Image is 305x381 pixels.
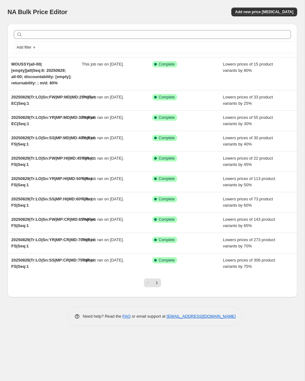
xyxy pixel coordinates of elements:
[159,156,175,161] span: Complete
[159,115,175,120] span: Complete
[82,135,124,140] span: This job ran on [DATE].
[82,115,124,120] span: This job ran on [DATE].
[11,115,96,126] span: 20250829|Tr:LO|Sn:YR|MP:MD|MD:30%|Ret: EC|Seq:1
[82,258,124,262] span: This job ran on [DATE].
[223,62,273,73] span: Lowers prices of 15 product variants by 80%
[11,95,97,106] span: 20250829|Tr:LO|Sn:FW|MP:MD|MD:25%|Ret: EC|Seq:1
[223,156,273,167] span: Lowers prices of 22 product variants by 45%
[11,197,93,208] span: 20250829|Tr:LO|Sn:SS|MP:HI|MD:60%|Ret: FS|Seq:1
[82,217,124,222] span: This job ran on [DATE].
[82,156,124,161] span: This job ran on [DATE].
[144,278,161,287] nav: Pagination
[223,176,275,187] span: Lowers prices of 113 product variants by 50%
[223,197,273,208] span: Lowers prices of 73 product variants by 60%
[11,258,95,269] span: 20250829|Tr:LO|Sn:SS|MP:CR|MD:75%|Ret: FS|Seq:1
[152,278,161,287] button: Next
[159,95,175,100] span: Complete
[223,95,273,106] span: Lowers prices of 33 product variants by 25%
[82,197,124,201] span: This job ran on [DATE].
[11,156,94,167] span: 20250829|Tr:LO|Sn:FW|MP:HI|MD:45%|Ret: FS|Seq:1
[82,237,124,242] span: This job ran on [DATE].
[123,314,131,319] a: FAQ
[159,135,175,140] span: Complete
[11,176,93,187] span: 20250829|Tr:LO|Sn:YR|MP:HI|MD:50%|Ret: FS|Seq:1
[159,176,175,181] span: Complete
[17,45,31,50] span: Add filter
[82,176,124,181] span: This job ran on [DATE].
[82,95,124,99] span: This job ran on [DATE].
[8,8,67,15] span: NA Bulk Price Editor
[11,237,95,248] span: 20250829|Tr:LO|Sn:YR|MP:CR|MD:70%|Ret: FS|Seq:1
[159,197,175,202] span: Complete
[159,217,175,222] span: Complete
[159,62,175,67] span: Complete
[11,217,96,228] span: 20250829|Tr:LO|Sn:FW|MP:CR|MD:65%|Ret: FS|Seq:1
[223,135,273,146] span: Lowers prices of 30 product variants by 40%
[235,9,293,14] span: Add new price [MEDICAL_DATA]
[82,62,124,66] span: This job ran on [DATE].
[11,135,96,146] span: 20250829|Tr:LO|Sn:SS|MP:MD|MD:40%|Ret: FS|Seq:1
[11,62,71,85] span: MOUSSY|all-00|[empty]|all|Seq:6: 20250829; all-00; discountability: [empty]; returnability: ; m/d...
[131,314,167,319] span: or email support at
[231,8,297,16] button: Add new price [MEDICAL_DATA]
[14,44,39,51] button: Add filter
[83,314,123,319] span: Need help? Read the
[159,258,175,263] span: Complete
[167,314,236,319] a: [EMAIL_ADDRESS][DOMAIN_NAME]
[159,237,175,242] span: Complete
[223,237,275,248] span: Lowers prices of 273 product variants by 70%
[223,217,275,228] span: Lowers prices of 143 product variants by 65%
[223,258,275,269] span: Lowers prices of 306 product variants by 75%
[223,115,273,126] span: Lowers prices of 55 product variants by 30%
